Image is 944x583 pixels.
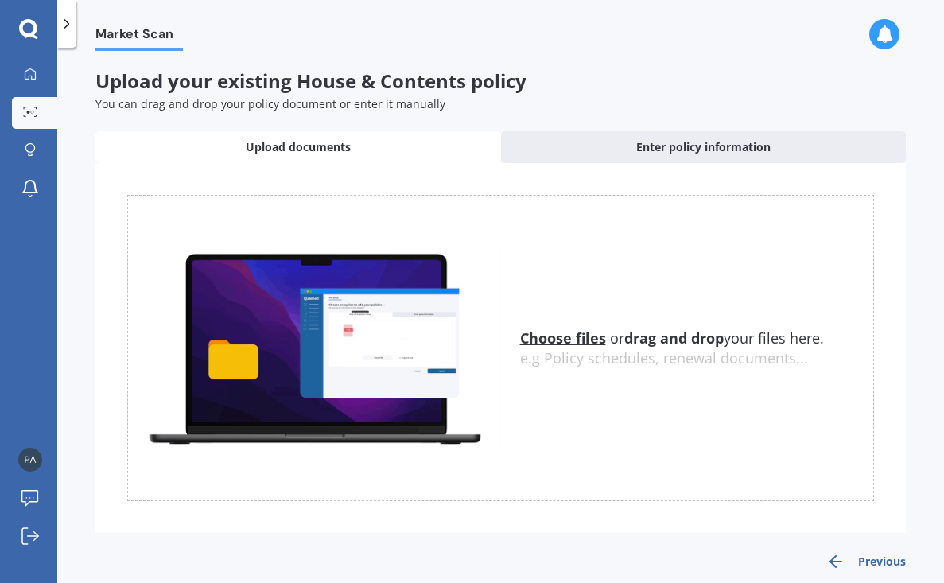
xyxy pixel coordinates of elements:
div: e.g Policy schedules, renewal documents... [520,350,874,367]
span: Market Scan [95,26,183,48]
span: You can drag and drop your policy document or enter it manually [95,96,445,111]
img: 65d1407c02731e7271f9aff208ffa0e5 [18,448,42,472]
button: Previous [826,552,906,571]
b: drag and drop [624,328,724,348]
span: or your files here. [520,328,824,348]
span: Upload documents [246,139,351,155]
u: Choose files [520,328,606,348]
span: Upload your existing House & Contents policy [95,68,526,94]
img: upload.de96410c8ce839c3fdd5.gif [128,245,501,450]
span: Enter policy information [636,139,771,155]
